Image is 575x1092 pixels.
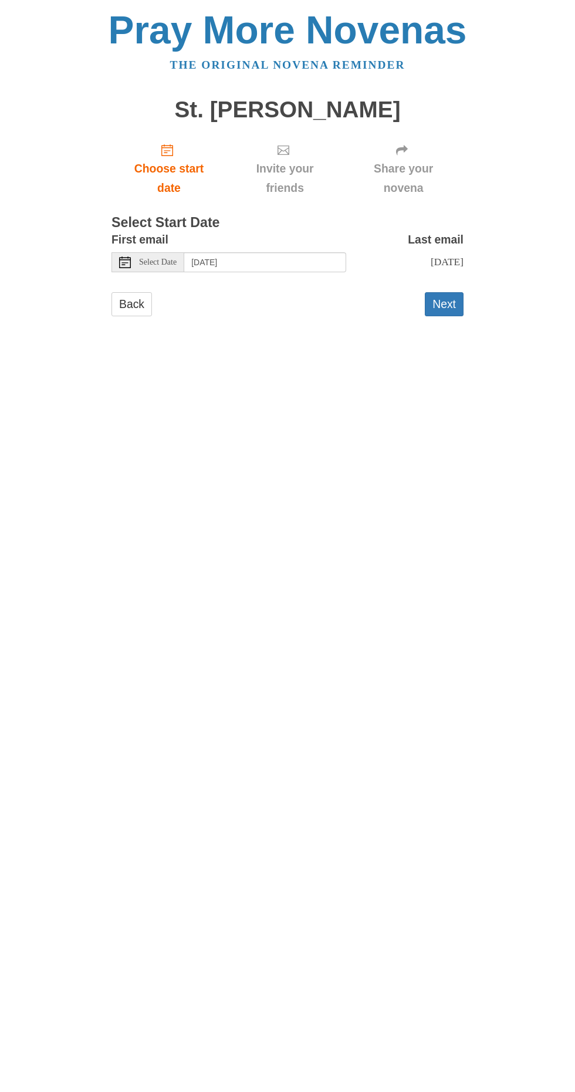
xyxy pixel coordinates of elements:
span: Share your novena [355,159,452,198]
label: First email [111,230,168,249]
div: Click "Next" to confirm your start date first. [343,134,464,204]
button: Next [425,292,464,316]
h3: Select Start Date [111,215,464,231]
h1: St. [PERSON_NAME] [111,97,464,123]
a: The original novena reminder [170,59,405,71]
a: Pray More Novenas [109,8,467,52]
span: Invite your friends [238,159,332,198]
div: Click "Next" to confirm your start date first. [226,134,343,204]
span: [DATE] [431,256,464,268]
label: Last email [408,230,464,249]
a: Choose start date [111,134,226,204]
span: Select Date [139,258,177,266]
span: Choose start date [123,159,215,198]
a: Back [111,292,152,316]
